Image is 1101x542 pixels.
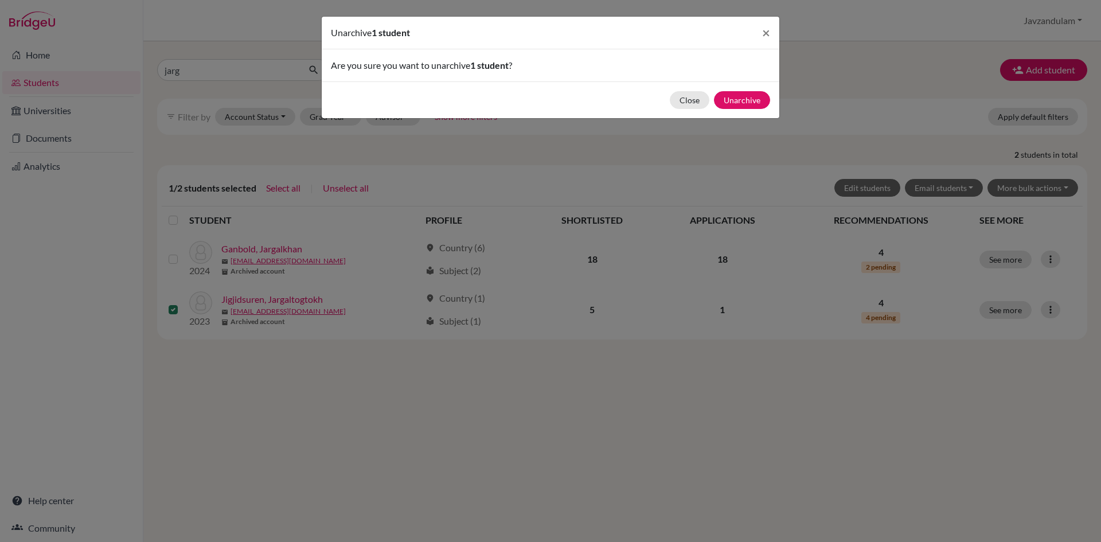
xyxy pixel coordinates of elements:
button: Close [753,17,779,49]
span: × [762,24,770,41]
button: Close [670,91,709,109]
button: Unarchive [714,91,770,109]
span: Unarchive [331,27,372,38]
p: Are you sure you want to unarchive ? [331,59,770,72]
span: 1 student [470,60,509,71]
span: 1 student [372,27,410,38]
